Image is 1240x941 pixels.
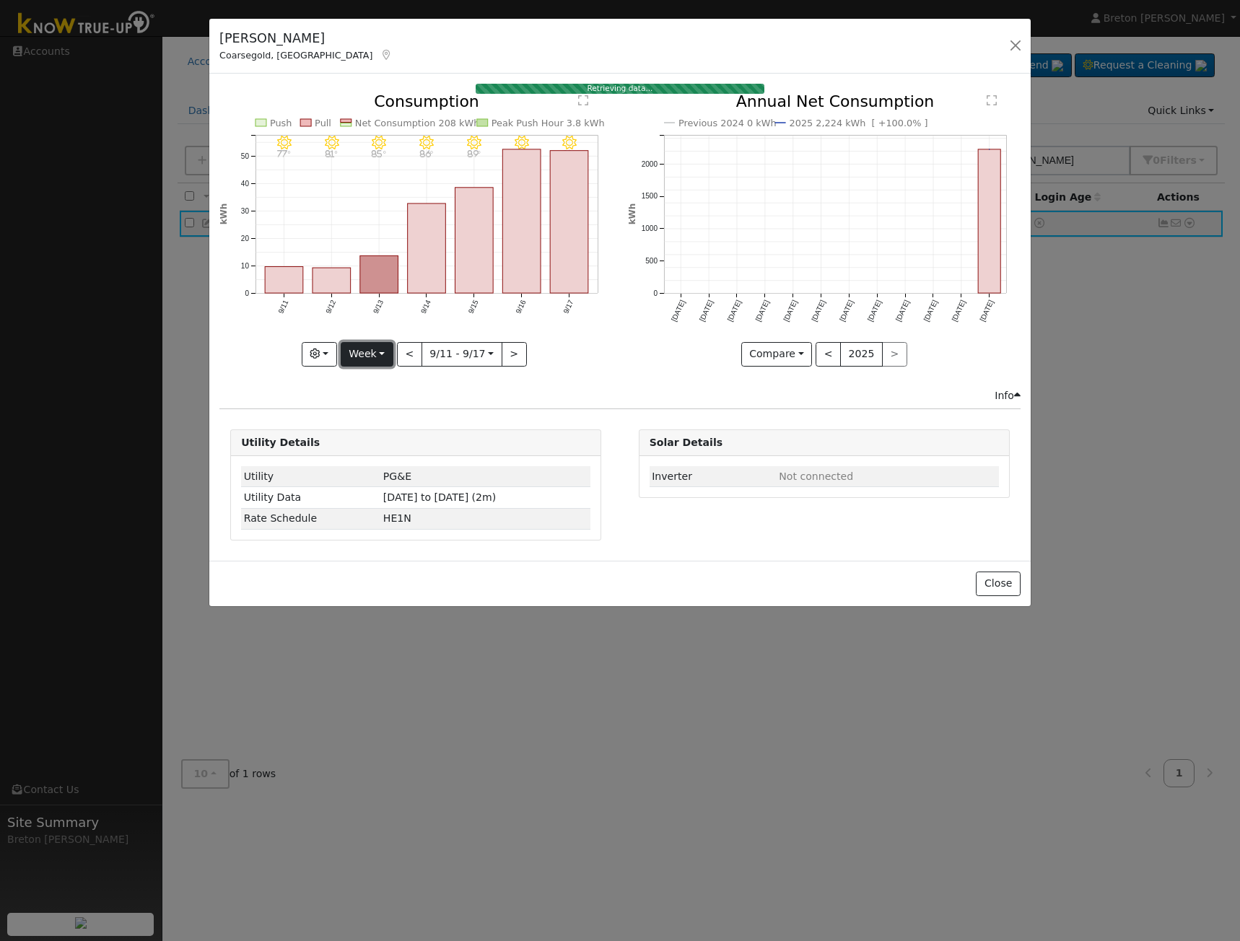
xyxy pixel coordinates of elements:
[987,95,997,106] text: 
[241,487,380,508] td: Utility Data
[950,299,966,323] text: [DATE]
[515,136,529,150] i: 9/16 - Clear
[894,299,911,323] text: [DATE]
[241,152,250,160] text: 50
[408,203,446,293] rect: onclick=""
[270,118,292,128] text: Push
[324,299,337,315] text: 9/12
[741,342,813,367] button: Compare
[653,289,658,297] text: 0
[551,151,589,294] rect: onclick=""
[419,299,432,315] text: 9/14
[315,118,331,128] text: Pull
[578,95,588,106] text: 
[241,180,250,188] text: 40
[650,437,722,448] strong: Solar Details
[380,49,393,61] a: Map
[419,136,434,150] i: 9/14 - Clear
[277,136,292,150] i: 9/11 - MostlyClear
[641,225,658,233] text: 1000
[816,342,841,367] button: <
[383,470,411,482] span: ID: 17304915, authorized: 09/19/25
[838,299,855,323] text: [DATE]
[515,299,528,315] text: 9/16
[782,299,798,323] text: [DATE]
[325,136,339,150] i: 9/12 - Clear
[641,193,658,201] text: 1500
[341,342,393,367] button: Week
[422,342,502,367] button: 9/11 - 9/17
[374,92,479,110] text: Consumption
[467,299,480,315] text: 9/15
[219,29,393,48] h5: [PERSON_NAME]
[276,299,289,315] text: 9/11
[725,299,742,323] text: [DATE]
[789,118,927,128] text: 2025 2,224 kWh [ +100.0% ]
[414,150,440,158] p: 86°
[697,299,714,323] text: [DATE]
[397,342,422,367] button: <
[754,299,770,323] text: [DATE]
[241,207,250,215] text: 30
[241,508,380,529] td: Rate Schedule
[383,491,496,503] span: [DATE] to [DATE] (2m)
[360,256,398,294] rect: onclick=""
[922,299,938,323] text: [DATE]
[372,299,385,315] text: 9/13
[455,188,494,293] rect: onclick=""
[978,299,995,323] text: [DATE]
[678,118,777,128] text: Previous 2024 0 kWh
[313,268,351,294] rect: onclick=""
[502,342,527,367] button: >
[265,267,303,294] rect: onclick=""
[840,342,883,367] button: 2025
[670,299,686,323] text: [DATE]
[995,388,1021,403] div: Info
[372,136,387,150] i: 9/13 - Clear
[492,118,605,128] text: Peak Push Hour 3.8 kWh
[810,299,826,323] text: [DATE]
[467,136,481,150] i: 9/15 - Clear
[219,203,229,225] text: kWh
[245,289,250,297] text: 0
[556,150,582,158] p: 94°
[319,150,344,158] p: 81°
[779,470,853,482] span: ID: null, authorized: None
[645,258,658,266] text: 500
[650,466,777,487] td: Inverter
[367,150,392,158] p: 85°
[987,146,992,152] circle: onclick=""
[866,299,883,323] text: [DATE]
[562,299,575,315] text: 9/17
[476,84,764,94] div: Retrieving data...
[562,136,577,150] i: 9/17 - Clear
[462,150,487,158] p: 89°
[241,235,250,242] text: 20
[219,50,372,61] span: Coarsegold, [GEOGRAPHIC_DATA]
[976,572,1020,596] button: Close
[271,150,297,158] p: 77°
[978,149,1000,293] rect: onclick=""
[383,512,411,524] span: R
[241,466,380,487] td: Utility
[735,92,934,110] text: Annual Net Consumption
[627,203,637,225] text: kWh
[241,262,250,270] text: 10
[241,437,320,448] strong: Utility Details
[503,149,541,293] rect: onclick=""
[355,118,480,128] text: Net Consumption 208 kWh
[641,160,658,168] text: 2000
